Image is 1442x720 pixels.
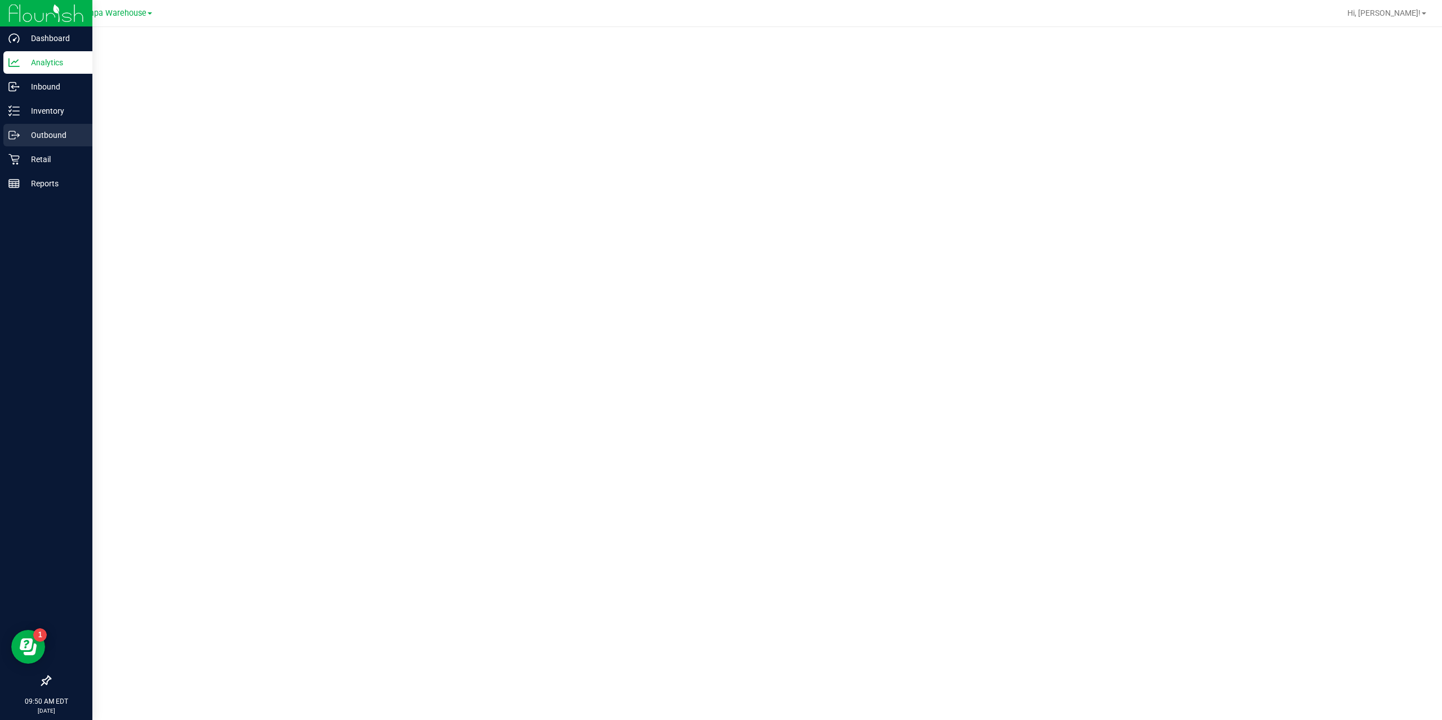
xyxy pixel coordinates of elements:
[8,81,20,92] inline-svg: Inbound
[20,128,87,142] p: Outbound
[11,630,45,664] iframe: Resource center
[5,706,87,715] p: [DATE]
[20,56,87,69] p: Analytics
[8,57,20,68] inline-svg: Analytics
[33,628,47,642] iframe: Resource center unread badge
[8,129,20,141] inline-svg: Outbound
[20,104,87,118] p: Inventory
[1347,8,1421,17] span: Hi, [PERSON_NAME]!
[8,105,20,117] inline-svg: Inventory
[78,8,146,18] span: Tampa Warehouse
[20,153,87,166] p: Retail
[20,32,87,45] p: Dashboard
[8,154,20,165] inline-svg: Retail
[5,696,87,706] p: 09:50 AM EDT
[8,178,20,189] inline-svg: Reports
[8,33,20,44] inline-svg: Dashboard
[20,80,87,93] p: Inbound
[20,177,87,190] p: Reports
